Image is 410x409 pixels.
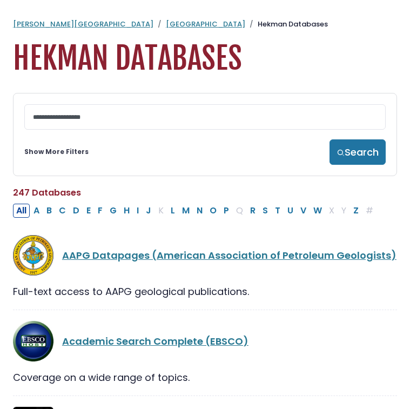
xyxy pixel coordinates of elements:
button: Filter Results D [70,204,83,218]
a: AAPG Datapages (American Association of Petroleum Geologists) [62,249,396,262]
button: Filter Results L [167,204,178,218]
a: Academic Search Complete (EBSCO) [62,334,248,348]
div: Alpha-list to filter by first letter of database name [13,203,378,217]
button: Filter Results C [56,204,69,218]
button: Filter Results E [83,204,94,218]
div: Coverage on a wide range of topics. [13,370,397,385]
button: Filter Results N [193,204,206,218]
button: Filter Results J [143,204,154,218]
button: Filter Results W [310,204,325,218]
button: Filter Results T [272,204,284,218]
button: Filter Results R [247,204,259,218]
nav: breadcrumb [13,19,397,30]
button: Filter Results V [297,204,310,218]
span: 247 Databases [13,186,81,199]
a: Show More Filters [24,147,89,157]
button: Filter Results F [95,204,106,218]
button: Filter Results B [43,204,55,218]
li: Hekman Databases [245,19,328,30]
button: Filter Results H [120,204,133,218]
div: Full-text access to AAPG geological publications. [13,284,397,299]
a: [GEOGRAPHIC_DATA] [166,19,245,29]
button: Search [330,139,386,165]
button: Filter Results O [206,204,220,218]
input: Search database by title or keyword [24,104,386,130]
button: Filter Results A [30,204,43,218]
button: Filter Results I [133,204,142,218]
button: Filter Results G [106,204,120,218]
button: Filter Results M [179,204,193,218]
button: Filter Results U [284,204,297,218]
button: Filter Results P [220,204,232,218]
button: All [13,204,30,218]
button: Filter Results S [259,204,271,218]
a: [PERSON_NAME][GEOGRAPHIC_DATA] [13,19,153,29]
button: Filter Results Z [350,204,362,218]
h1: Hekman Databases [13,41,397,77]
